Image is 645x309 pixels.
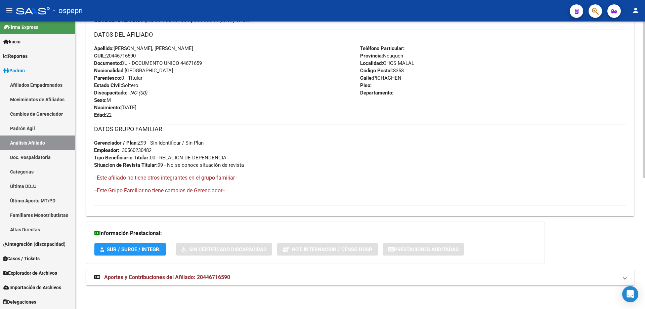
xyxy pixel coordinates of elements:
strong: Comentario ADMIN: [94,17,139,24]
span: [GEOGRAPHIC_DATA] [94,68,173,74]
strong: Documento: [94,60,121,66]
span: 20446716590 [94,53,136,59]
span: 22 [94,112,112,118]
span: 99 - No se conoce situación de revista [94,162,244,168]
strong: Localidad: [360,60,383,66]
span: Neuquen [360,53,403,59]
i: NO (00) [130,90,147,96]
strong: Sexo: [94,97,106,103]
span: 8353 [360,68,404,74]
h4: --Este afiliado no tiene otros integrantes en el grupo familiar-- [94,174,626,182]
button: Sin Certificado Discapacidad [176,243,272,256]
mat-icon: menu [5,6,13,14]
strong: Teléfono Particular: [360,45,404,51]
span: Soltero [94,82,138,88]
h4: --Este Grupo Familiar no tiene cambios de Gerenciador-- [94,187,626,194]
strong: Piso: [360,82,372,88]
span: SUR / SURGE / INTEGR. [107,246,161,253]
strong: Empleador: [94,147,119,153]
strong: Edad: [94,112,106,118]
button: Prestaciones Auditadas [383,243,464,256]
h3: DATOS GRUPO FAMILIAR [94,124,626,134]
h3: Información Prestacional: [94,229,536,238]
strong: Gerenciador / Plan: [94,140,138,146]
h3: DATOS DEL AFILIADO [94,30,626,39]
span: Importación de Archivos [3,284,61,291]
span: Z99 - Sin Identificar / Sin Plan [94,140,204,146]
mat-icon: person [632,6,640,14]
strong: Departamento: [360,90,393,96]
strong: Situacion de Revista Titular: [94,162,158,168]
strong: Apellido: [94,45,114,51]
strong: Parentesco: [94,75,121,81]
span: Explorador de Archivos [3,269,57,277]
span: Prestaciones Auditadas [394,246,459,253]
strong: Tipo Beneficiario Titular: [94,155,150,161]
span: Delegaciones [3,298,36,306]
span: Sin Certificado Discapacidad [189,246,267,253]
mat-expansion-panel-header: Aportes y Contribuciones del Afiliado: 20446716590 [86,269,634,285]
span: Integración (discapacidad) [3,240,66,248]
span: Padrón [3,67,25,74]
strong: Provincia: [360,53,383,59]
span: Casos / Tickets [3,255,40,262]
span: Not. Internacion / Censo Hosp. [292,246,373,253]
strong: Nacionalidad: [94,68,125,74]
button: Not. Internacion / Censo Hosp. [277,243,378,256]
div: Open Intercom Messenger [622,286,638,302]
strong: Código Postal: [360,68,393,74]
strong: CUIL: [94,53,106,59]
span: Firma Express [3,24,38,31]
span: Aportes y Contribuciones del Afiliado: 20446716590 [104,274,230,280]
strong: Discapacitado: [94,90,127,96]
span: CHOS MALAL [360,60,414,66]
div: 30560230482 [122,147,152,154]
strong: Calle: [360,75,373,81]
strong: Nacimiento: [94,105,121,111]
span: [DATE] [94,105,136,111]
span: 0 - Titular [94,75,142,81]
span: DU - DOCUMENTO UNICO 44671659 [94,60,202,66]
span: M [94,97,111,103]
span: [PERSON_NAME], [PERSON_NAME] [94,45,193,51]
span: - ospepri [53,3,83,18]
span: 00 - RELACION DE DEPENDENCIA [94,155,226,161]
span: PICHACHEN [360,75,401,81]
strong: Estado Civil: [94,82,122,88]
button: SUR / SURGE / INTEGR. [94,243,166,256]
span: Inicio [3,38,20,45]
span: Reportes [3,52,28,60]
